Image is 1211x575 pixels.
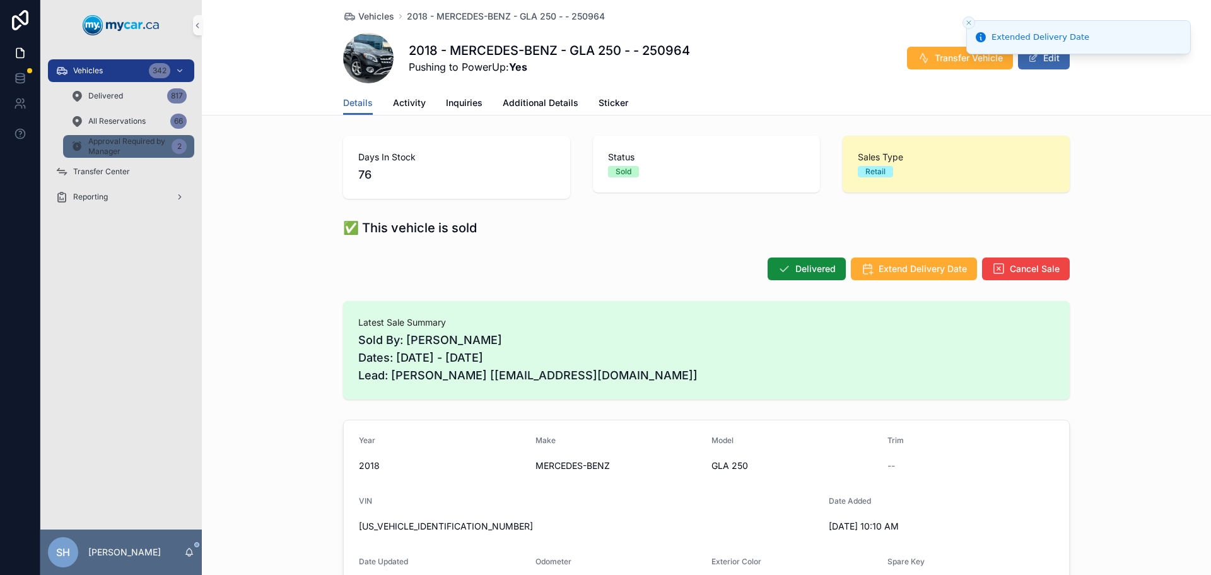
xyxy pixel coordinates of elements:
a: Additional Details [503,92,578,117]
a: Vehicles342 [48,59,194,82]
span: Date Updated [359,557,408,566]
button: Cancel Sale [982,258,1070,280]
span: 2018 [359,459,525,472]
span: Transfer Vehicle [935,52,1003,64]
a: Approval Required by Manager2 [63,135,194,158]
a: 2018 - MERCEDES-BENZ - GLA 250 - - 250964 [407,10,605,23]
span: VIN [359,496,372,506]
div: Sold [616,166,631,177]
span: Vehicles [73,66,103,76]
button: Close toast [962,16,975,29]
a: Activity [393,92,426,117]
span: Sold By: [PERSON_NAME] Dates: [DATE] - [DATE] Lead: [PERSON_NAME] [[EMAIL_ADDRESS][DOMAIN_NAME]] [358,331,1055,384]
button: Edit [1018,47,1070,69]
p: [PERSON_NAME] [88,546,161,559]
span: [US_VEHICLE_IDENTIFICATION_NUMBER] [359,520,819,533]
span: Make [535,436,556,445]
span: Year [359,436,375,445]
div: 342 [149,63,170,78]
span: Delivered [88,91,123,101]
span: Approval Required by Manager [88,136,167,157]
a: Details [343,92,373,116]
div: Retail [865,166,886,177]
span: Sticker [599,97,628,109]
span: Delivered [795,263,836,275]
button: Delivered [768,258,846,280]
img: App logo [83,15,160,35]
strong: Yes [509,61,527,73]
h1: ✅ This vehicle is sold [343,219,477,237]
span: -- [887,459,895,472]
div: 66 [170,114,187,129]
span: Pushing to PowerUp: [409,59,690,74]
span: Extend Delivery Date [879,263,967,275]
a: Vehicles [343,10,394,23]
span: Activity [393,97,426,109]
span: Transfer Center [73,167,130,177]
span: Status [608,151,805,163]
span: GLA 250 [711,459,877,472]
span: Vehicles [358,10,394,23]
div: scrollable content [40,50,202,225]
a: Reporting [48,186,194,208]
span: Exterior Color [711,557,761,566]
button: Extend Delivery Date [851,258,977,280]
span: Spare Key [887,557,925,566]
div: 817 [167,88,187,104]
span: Cancel Sale [1010,263,1060,275]
span: Trim [887,436,904,445]
span: Days In Stock [358,151,555,163]
a: Sticker [599,92,628,117]
div: Extended Delivery Date [992,31,1089,44]
div: 2 [172,139,187,154]
a: Delivered817 [63,85,194,107]
span: Model [711,436,734,445]
a: All Reservations66 [63,110,194,133]
span: Reporting [73,192,108,202]
span: Sales Type [858,151,1055,163]
span: Inquiries [446,97,483,109]
span: SH [56,545,70,560]
a: Transfer Center [48,160,194,183]
span: Latest Sale Summary [358,316,1055,329]
span: 76 [358,166,555,184]
h1: 2018 - MERCEDES-BENZ - GLA 250 - - 250964 [409,42,690,59]
span: Odometer [535,557,571,566]
button: Transfer Vehicle [907,47,1013,69]
span: MERCEDES-BENZ [535,459,702,472]
a: Inquiries [446,92,483,117]
span: Details [343,97,373,109]
span: All Reservations [88,116,146,126]
span: [DATE] 10:10 AM [829,520,995,533]
span: Date Added [829,496,871,506]
span: Additional Details [503,97,578,109]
